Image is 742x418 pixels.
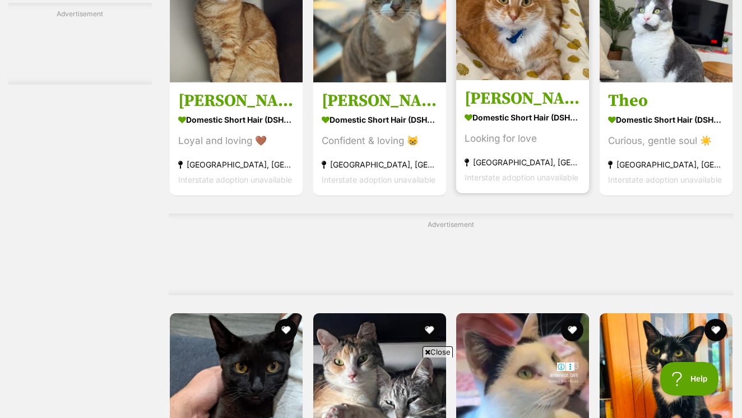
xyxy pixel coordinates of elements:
a: [PERSON_NAME] Domestic Short Hair (DSH) Cat Looking for love [GEOGRAPHIC_DATA], [GEOGRAPHIC_DATA]... [456,80,589,193]
button: favourite [704,319,727,341]
a: Theo Domestic Short Hair (DSH) Cat Curious, gentle soul ☀️ [GEOGRAPHIC_DATA], [GEOGRAPHIC_DATA] I... [600,82,732,196]
span: Interstate adoption unavailable [465,173,578,182]
strong: [GEOGRAPHIC_DATA], [GEOGRAPHIC_DATA] [322,157,438,172]
strong: [GEOGRAPHIC_DATA], [GEOGRAPHIC_DATA] [178,157,294,172]
h3: [PERSON_NAME] [322,90,438,112]
strong: [GEOGRAPHIC_DATA], [GEOGRAPHIC_DATA] [608,157,724,172]
iframe: Advertisement [167,362,575,412]
span: Close [423,346,453,357]
div: Advertisement [169,213,734,295]
strong: Domestic Short Hair (DSH) Cat [465,109,581,126]
button: favourite [275,319,297,341]
div: Curious, gentle soul ☀️ [608,133,724,148]
h3: [PERSON_NAME] [465,88,581,109]
strong: Domestic Short Hair (DSH) Cat [322,112,438,128]
div: Looking for love [465,131,581,146]
span: Interstate adoption unavailable [178,175,292,184]
button: favourite [561,319,583,341]
strong: Domestic Short Hair (DSH) Cat [608,112,724,128]
h3: [PERSON_NAME] [178,90,294,112]
button: favourite [418,319,440,341]
strong: Domestic Short Hair (DSH) Cat [178,112,294,128]
strong: [GEOGRAPHIC_DATA], [GEOGRAPHIC_DATA] [465,155,581,170]
iframe: Help Scout Beacon - Open [660,362,720,396]
span: Interstate adoption unavailable [608,175,722,184]
div: Advertisement [8,3,152,85]
h3: Theo [608,90,724,112]
div: Loyal and loving 🤎 [178,133,294,148]
div: Confident & loving 😸 [322,133,438,148]
span: Interstate adoption unavailable [322,175,435,184]
a: [PERSON_NAME] Domestic Short Hair (DSH) Cat Confident & loving 😸 [GEOGRAPHIC_DATA], [GEOGRAPHIC_D... [313,82,446,196]
a: [PERSON_NAME] Domestic Short Hair (DSH) Cat Loyal and loving 🤎 [GEOGRAPHIC_DATA], [GEOGRAPHIC_DAT... [170,82,303,196]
